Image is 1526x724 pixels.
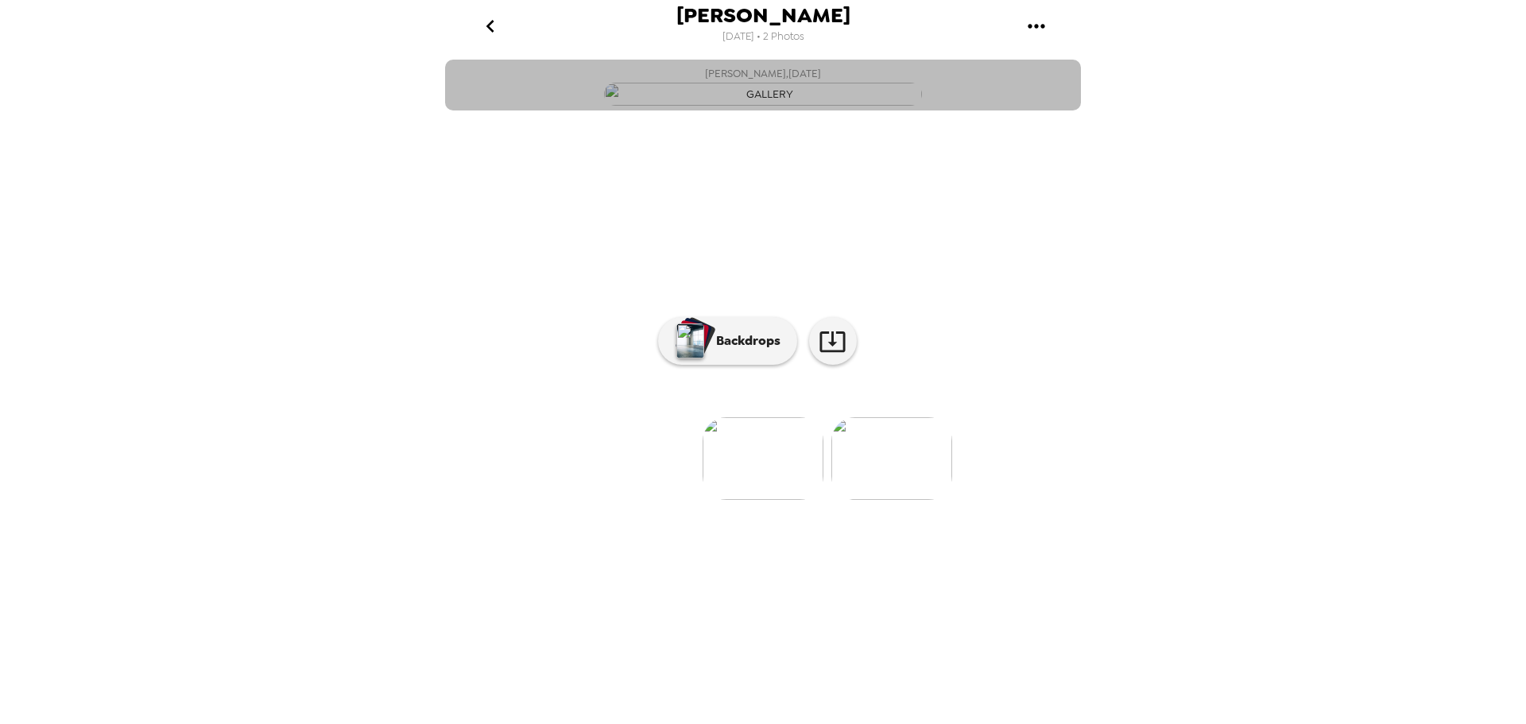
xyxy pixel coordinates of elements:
[722,26,804,48] span: [DATE] • 2 Photos
[831,417,952,500] img: gallery
[658,317,797,365] button: Backdrops
[708,331,780,350] p: Backdrops
[676,5,850,26] span: [PERSON_NAME]
[604,83,922,106] img: gallery
[445,60,1081,110] button: [PERSON_NAME],[DATE]
[705,64,821,83] span: [PERSON_NAME] , [DATE]
[703,417,823,500] img: gallery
